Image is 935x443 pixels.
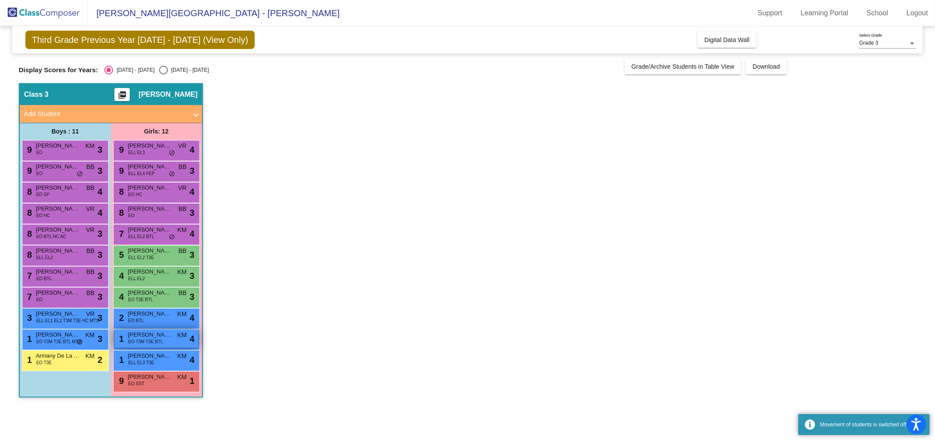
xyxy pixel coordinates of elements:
span: KM [178,225,187,235]
a: Learning Portal [794,6,856,20]
span: BB [86,267,95,277]
div: Boys : 11 [20,123,111,140]
span: 4 [190,227,195,240]
span: [PERSON_NAME] [36,162,80,171]
span: EO BTL HC AC [36,233,67,240]
span: 1 [25,355,32,365]
span: BB [178,246,187,256]
span: 3 [190,269,195,282]
span: 1 [117,334,124,344]
span: 3 [98,143,103,156]
span: EO BTL [128,317,144,324]
span: 9 [25,145,32,155]
a: Support [751,6,789,20]
mat-panel-title: Add Student [24,109,187,119]
span: KM [85,141,95,151]
span: [PERSON_NAME] [128,330,172,339]
span: [PERSON_NAME] [36,288,80,297]
span: EO [36,149,43,156]
span: Grade 3 [859,40,878,46]
span: [PERSON_NAME] [36,330,80,339]
span: 3 [190,290,195,303]
span: ELL EL4 FEP [128,170,155,177]
span: KM [178,267,187,277]
button: Print Students Details [114,88,130,101]
span: EO [128,212,135,219]
mat-radio-group: Select an option [104,66,209,74]
span: [PERSON_NAME] [128,309,172,318]
span: EO HC [36,212,50,219]
span: [PERSON_NAME] [128,225,172,234]
span: 4 [190,143,195,156]
span: [PERSON_NAME] [128,246,172,255]
div: [DATE] - [DATE] [113,66,154,74]
span: [PERSON_NAME] [128,288,172,297]
div: [DATE] - [DATE] [168,66,209,74]
span: VR [86,204,94,214]
span: BB [178,162,187,172]
span: [PERSON_NAME] [128,204,172,213]
span: BB [86,288,95,298]
span: 8 [25,250,32,260]
span: ELL EL3 [128,149,145,156]
span: Third Grade Previous Year [DATE] - [DATE] (View Only) [25,31,255,49]
span: EO SST [128,380,145,387]
span: 1 [117,355,124,365]
span: ELL EL2 [128,275,145,282]
span: do_not_disturb_alt [169,150,175,157]
span: BB [86,246,95,256]
span: Download [753,63,780,70]
span: Digital Data Wall [704,36,750,43]
span: 4 [117,271,124,281]
span: 3 [98,269,103,282]
span: do_not_disturb_alt [169,234,175,241]
span: EO T3M T3E BTL MTS [36,338,82,345]
span: 9 [117,376,124,386]
span: VR [86,309,94,319]
span: EO [36,170,43,177]
span: EO T3E [36,359,52,366]
span: VR [86,225,94,235]
span: 8 [117,208,124,218]
span: 9 [117,166,124,176]
span: [PERSON_NAME] [128,373,172,381]
span: do_not_disturb_alt [77,171,83,178]
span: ELL EL3 T3E [128,359,154,366]
span: [PERSON_NAME] [36,204,80,213]
span: 1 [25,334,32,344]
span: 7 [25,271,32,281]
span: 8 [117,187,124,197]
span: [PERSON_NAME] [128,352,172,360]
span: [PERSON_NAME] [36,183,80,192]
span: 3 [98,311,103,324]
span: EO [36,296,43,303]
span: [PERSON_NAME] [36,246,80,255]
span: 8 [25,187,32,197]
span: [PERSON_NAME] [36,309,80,318]
span: BB [178,204,187,214]
span: Display Scores for Years: [19,66,98,74]
div: Girls: 12 [111,123,202,140]
mat-expansion-panel-header: Add Student [20,105,202,123]
span: EO BTL [36,275,52,282]
span: BB [86,183,95,193]
span: KM [85,330,95,340]
button: Digital Data Wall [697,32,757,48]
span: ELL EL2 T3E [128,254,154,261]
button: Download [746,59,787,74]
span: EO T3M T3E BTL [128,338,163,345]
span: VR [178,183,186,193]
span: BB [86,162,95,172]
span: ELL EL2 [36,254,53,261]
span: 2 [98,353,103,366]
span: [PERSON_NAME] [128,162,172,171]
span: 1 [190,374,195,387]
a: School [860,6,895,20]
span: [PERSON_NAME] [128,267,172,276]
div: Movement of students is switched off [820,421,923,429]
a: Logout [899,6,935,20]
span: 3 [98,227,103,240]
span: [PERSON_NAME] [36,225,80,234]
span: 9 [117,145,124,155]
span: 3 [98,248,103,261]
